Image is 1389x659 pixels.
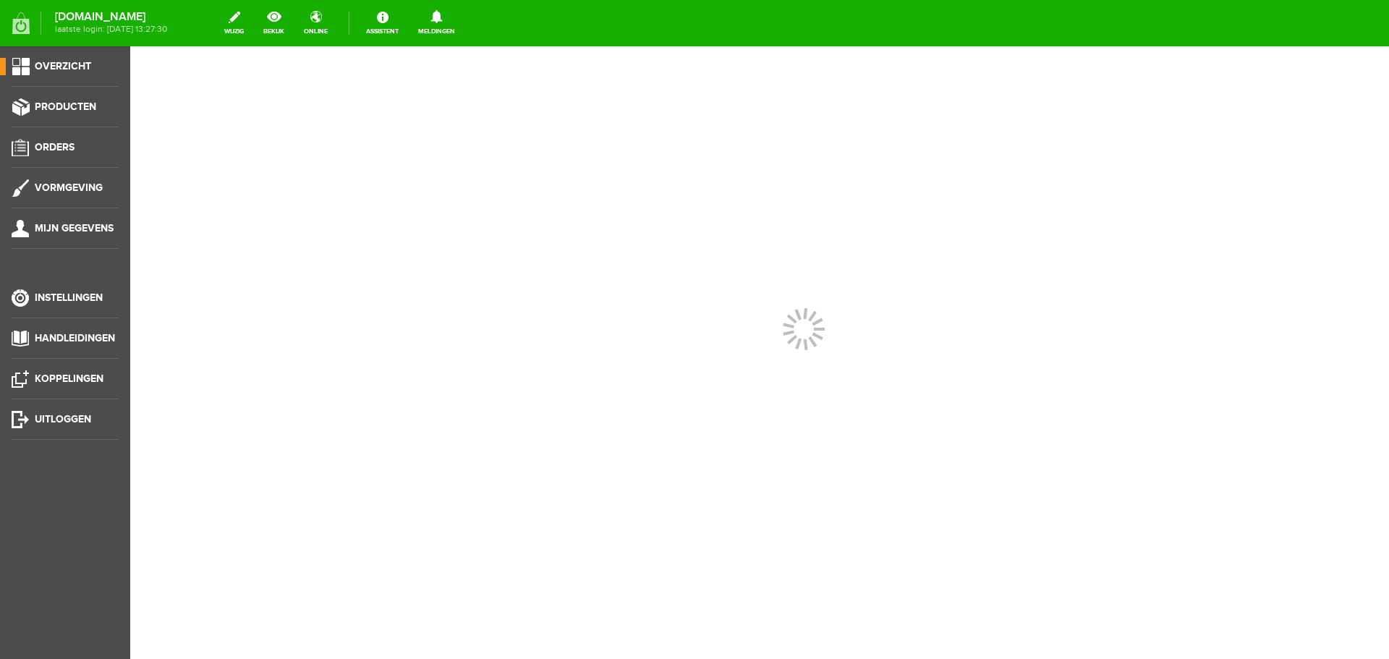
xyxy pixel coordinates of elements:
span: Handleidingen [35,332,115,344]
strong: [DOMAIN_NAME] [55,13,167,21]
a: Meldingen [409,7,464,39]
a: bekijk [255,7,293,39]
span: Vormgeving [35,182,103,194]
span: Koppelingen [35,373,103,385]
span: Mijn gegevens [35,222,114,234]
span: Orders [35,141,75,153]
span: laatste login: [DATE] 13:27:30 [55,25,167,33]
span: Uitloggen [35,413,91,425]
span: Overzicht [35,60,91,72]
a: Assistent [357,7,407,39]
a: online [295,7,336,39]
span: Instellingen [35,292,103,304]
span: Producten [35,101,96,113]
a: wijzig [216,7,252,39]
